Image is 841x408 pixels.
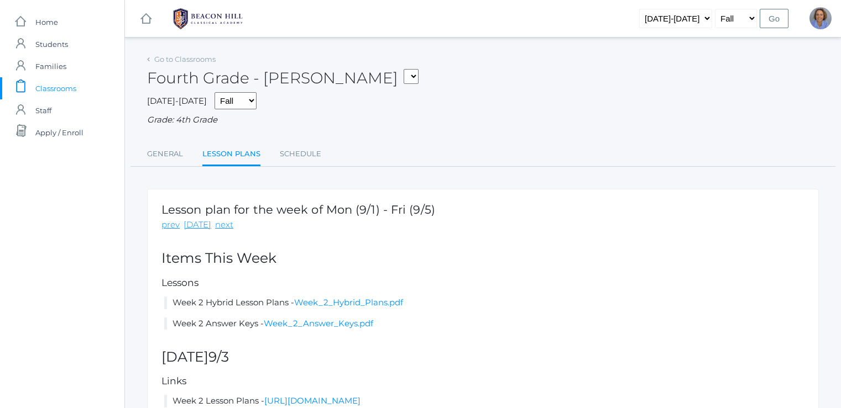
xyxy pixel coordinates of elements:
a: prev [161,219,180,231]
li: Week 2 Answer Keys - [164,317,805,330]
h5: Links [161,376,805,386]
li: Week 2 Lesson Plans - [164,395,805,407]
h2: [DATE] [161,349,805,365]
span: Home [35,11,58,33]
div: Grade: 4th Grade [147,114,819,126]
a: [DATE] [184,219,211,231]
span: [DATE]-[DATE] [147,96,207,106]
a: General [147,143,183,165]
span: Staff [35,99,51,121]
a: Week_2_Hybrid_Plans.pdf [294,297,403,308]
span: Apply / Enroll [35,121,83,144]
input: Go [760,9,788,28]
li: Week 2 Hybrid Lesson Plans - [164,296,805,309]
img: BHCALogos-05-308ed15e86a5a0abce9b8dd61676a3503ac9727e845dece92d48e8588c001991.png [166,5,249,33]
a: Go to Classrooms [154,55,216,63]
span: Families [35,55,66,77]
span: 9/3 [208,348,229,365]
h2: Fourth Grade - [PERSON_NAME] [147,70,419,87]
a: Lesson Plans [202,143,260,167]
h5: Lessons [161,278,805,288]
a: [URL][DOMAIN_NAME] [264,395,361,406]
a: next [215,219,233,231]
h2: Items This Week [161,251,805,266]
a: Schedule [280,143,321,165]
span: Students [35,33,68,55]
h1: Lesson plan for the week of Mon (9/1) - Fri (9/5) [161,203,435,216]
div: Sandra Velasquez [809,7,832,29]
a: Week_2_Answer_Keys.pdf [264,318,373,328]
span: Classrooms [35,77,76,99]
